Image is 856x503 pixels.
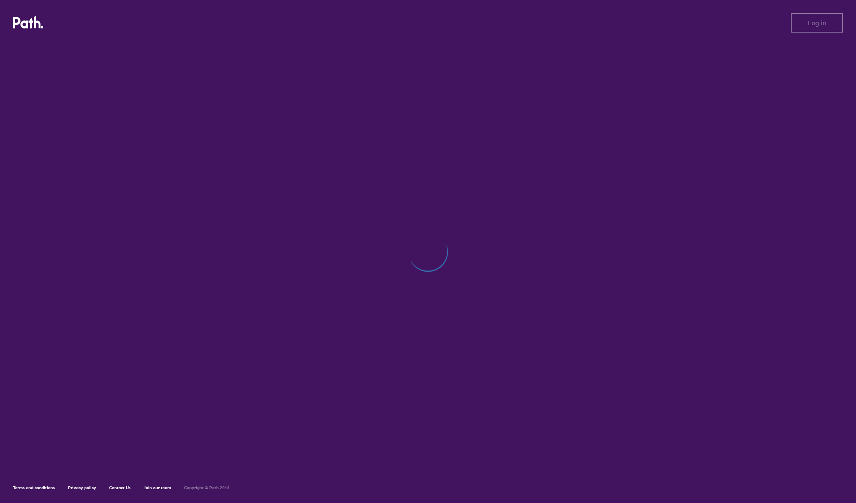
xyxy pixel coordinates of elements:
span: Log in [808,19,826,26]
a: Terms and conditions [13,485,55,490]
a: Join our team [144,485,171,490]
a: Privacy policy [68,485,96,490]
a: Contact Us [109,485,131,490]
button: Log in [791,13,843,33]
h6: Copyright © Path 2018 [184,485,230,490]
